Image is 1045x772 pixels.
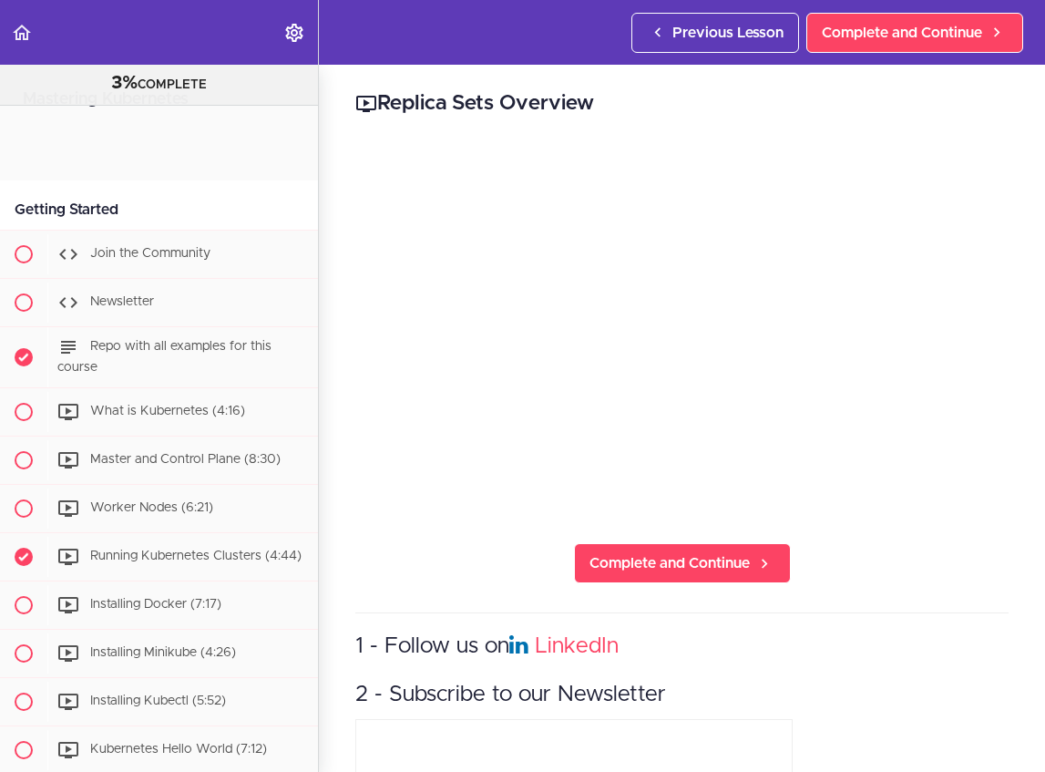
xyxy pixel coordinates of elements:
div: COMPLETE [23,72,295,96]
a: Previous Lesson [631,13,799,53]
span: Installing Kubectl (5:52) [90,695,226,707]
a: Complete and Continue [806,13,1023,53]
a: Complete and Continue [574,543,791,583]
svg: Settings Menu [283,22,305,44]
iframe: Video Player [355,147,1009,514]
span: Newsletter [90,295,154,308]
h3: 2 - Subscribe to our Newsletter [355,680,1009,710]
span: Complete and Continue [822,22,982,44]
h3: 1 - Follow us on [355,632,1009,662]
a: LinkedIn [535,635,619,657]
span: 3% [111,74,138,92]
span: Installing Minikube (4:26) [90,646,236,659]
span: Repo with all examples for this course [57,340,271,374]
span: Join the Community [90,247,210,260]
span: Worker Nodes (6:21) [90,501,213,514]
span: Installing Docker (7:17) [90,598,221,611]
svg: Back to course curriculum [11,22,33,44]
h2: Replica Sets Overview [355,88,1009,119]
span: Complete and Continue [589,552,750,574]
span: Master and Control Plane (8:30) [90,453,281,466]
span: Previous Lesson [672,22,784,44]
span: What is Kubernetes (4:16) [90,405,245,417]
span: Kubernetes Hello World (7:12) [90,743,267,756]
span: Running Kubernetes Clusters (4:44) [90,550,302,562]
